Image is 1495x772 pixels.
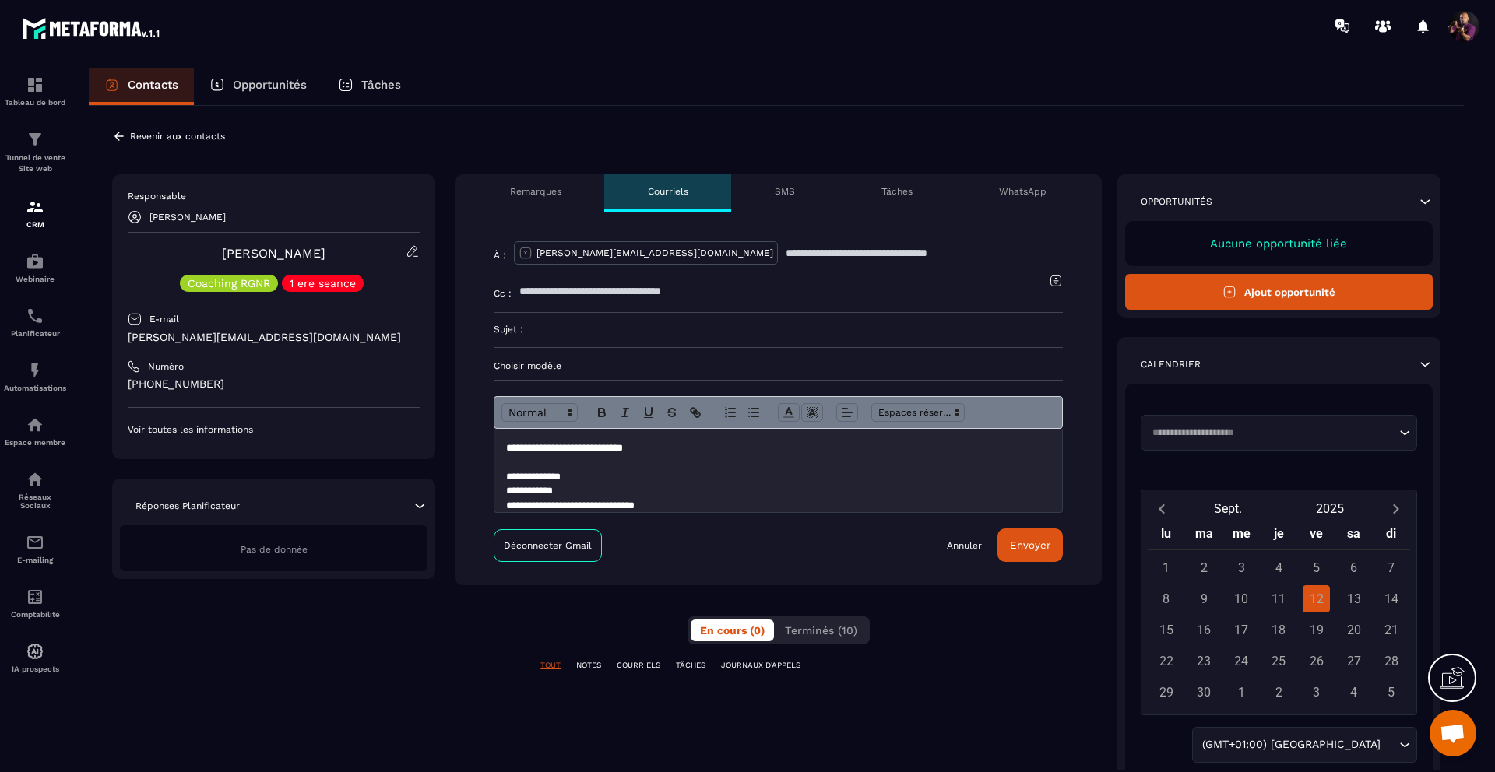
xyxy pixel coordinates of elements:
[1141,237,1417,251] p: Aucune opportunité liée
[947,539,982,552] a: Annuler
[691,619,774,641] button: En cours (0)
[149,313,179,325] p: E-mail
[494,529,602,562] a: Déconnecter Gmail
[4,186,66,240] a: formationformationCRM
[676,660,705,671] p: TÂCHES
[128,330,420,345] p: [PERSON_NAME][EMAIL_ADDRESS][DOMAIN_NAME]
[4,329,66,338] p: Planificateur
[4,665,66,673] p: IA prospects
[26,470,44,489] img: social-network
[1340,679,1367,706] div: 4
[1377,616,1405,644] div: 21
[4,153,66,174] p: Tunnel de vente Site web
[135,500,240,512] p: Réponses Planificateur
[26,307,44,325] img: scheduler
[1265,679,1293,706] div: 2
[576,660,601,671] p: NOTES
[1141,195,1212,208] p: Opportunités
[1303,616,1330,644] div: 19
[1152,554,1180,581] div: 1
[1148,498,1177,519] button: Previous month
[510,185,561,198] p: Remarques
[361,78,401,92] p: Tâches
[4,240,66,295] a: automationsautomationsWebinaire
[1265,585,1293,612] div: 11
[540,660,561,671] p: TOUT
[1303,647,1330,675] div: 26
[4,220,66,229] p: CRM
[4,404,66,458] a: automationsautomationsEspace membre
[1191,616,1218,644] div: 16
[4,556,66,564] p: E-mailing
[1222,522,1260,549] div: me
[1297,522,1335,549] div: ve
[494,360,1063,372] p: Choisir modèle
[4,349,66,404] a: automationsautomationsAutomatisations
[1228,554,1255,581] div: 3
[1147,425,1395,440] input: Search for option
[494,323,523,335] p: Sujet :
[1152,616,1180,644] div: 15
[1192,727,1417,763] div: Search for option
[26,361,44,380] img: automations
[494,287,512,300] p: Cc :
[4,118,66,186] a: formationformationTunnel de vente Site web
[1279,495,1381,522] button: Open years overlay
[149,212,226,223] p: [PERSON_NAME]
[1340,616,1367,644] div: 20
[22,14,162,42] img: logo
[4,384,66,392] p: Automatisations
[26,130,44,149] img: formation
[128,377,420,391] p: [PHONE_NUMBER]
[26,198,44,216] img: formation
[1265,554,1293,581] div: 4
[1191,647,1218,675] div: 23
[128,190,420,202] p: Responsable
[1377,679,1405,706] div: 5
[26,75,44,94] img: formation
[1377,647,1405,675] div: 28
[494,249,506,261] p: À :
[1228,585,1255,612] div: 10
[648,185,688,198] p: Courriels
[1335,522,1373,549] div: sa
[617,660,660,671] p: COURRIELS
[700,624,765,637] span: En cours (0)
[1340,647,1367,675] div: 27
[1340,585,1367,612] div: 13
[1141,358,1201,370] p: Calendrier
[785,624,857,637] span: Terminés (10)
[1377,554,1405,581] div: 7
[1228,679,1255,706] div: 1
[1152,585,1180,612] div: 8
[1303,585,1330,612] div: 12
[130,131,225,142] p: Revenir aux contacts
[4,458,66,521] a: social-networksocial-networkRéseaux Sociaux
[194,68,322,105] a: Opportunités
[1191,585,1218,612] div: 9
[128,423,420,436] p: Voir toutes les informations
[4,275,66,283] p: Webinaire
[1152,679,1180,706] div: 29
[1177,495,1279,522] button: Open months overlay
[1303,679,1330,706] div: 3
[1148,522,1410,706] div: Calendar wrapper
[721,660,800,671] p: JOURNAUX D'APPELS
[4,521,66,576] a: emailemailE-mailing
[1303,554,1330,581] div: 5
[1265,616,1293,644] div: 18
[188,278,270,289] p: Coaching RGNR
[26,588,44,606] img: accountant
[4,610,66,619] p: Comptabilité
[1148,554,1410,706] div: Calendar days
[26,252,44,271] img: automations
[1265,647,1293,675] div: 25
[1125,274,1433,310] button: Ajout opportunité
[322,68,417,105] a: Tâches
[1373,522,1410,549] div: di
[89,68,194,105] a: Contacts
[1148,522,1185,549] div: lu
[775,185,795,198] p: SMS
[881,185,913,198] p: Tâches
[1191,554,1218,581] div: 2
